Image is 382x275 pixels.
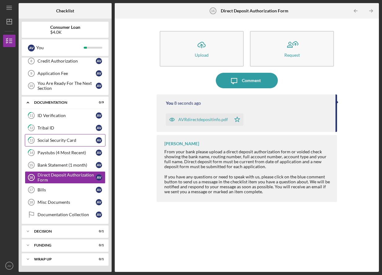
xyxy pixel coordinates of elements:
a: 8Credit AuthorizationAV [25,55,105,67]
div: Bills [38,187,96,192]
tspan: 9 [30,72,32,75]
div: A V [96,125,102,131]
div: Bank Statement (1 month) [38,163,96,168]
a: Documentation CollectionAV [25,208,105,221]
text: AV [7,264,11,268]
div: AVRdirectdepositinfo.pdf [178,117,228,122]
tspan: 8 [30,59,32,63]
div: Direct Deposit Authorization Form [38,172,96,182]
div: You [36,42,84,53]
tspan: 14 [29,151,33,155]
a: 16Direct Deposit Authorization FormAV [25,171,105,184]
div: A V [96,199,102,205]
div: A V [96,83,102,89]
div: $4.0K [50,30,80,35]
div: Comment [242,73,261,88]
div: A V [96,187,102,193]
a: 12Tribal IDAV [25,122,105,134]
div: Decision [34,229,88,233]
button: AVRdirectdepositinfo.pdf [166,113,243,126]
time: 2025-09-17 13:28 [174,101,201,106]
div: A V [96,58,102,64]
div: Social Security Card [38,138,96,143]
a: 14Paystubs (4 Most Recent)AV [25,146,105,159]
div: Upload [195,53,209,57]
div: A V [28,45,35,51]
div: Paystubs (4 Most Recent) [38,150,96,155]
div: A V [96,162,102,168]
div: Documentation [34,101,88,104]
button: AV [3,260,16,272]
div: A V [96,174,102,181]
a: 10You Are Ready For The Next SectionAV [25,80,105,92]
b: Direct Deposit Authorization Form [221,8,288,13]
div: 0 / 9 [93,101,104,104]
button: Upload [160,31,244,67]
div: From your bank please upload a direct deposit authorization form or voided check showing the bank... [164,149,331,169]
a: 13Social Security CardAV [25,134,105,146]
button: Comment [216,73,278,88]
div: 0 / 1 [93,229,104,233]
b: Checklist [56,8,74,13]
tspan: 17 [29,188,33,192]
div: Misc Documents [38,200,96,205]
div: A V [96,112,102,119]
div: 0 / 1 [93,257,104,261]
div: Wrap up [34,257,88,261]
div: Request [284,53,300,57]
div: Documentation Collection [38,212,96,217]
a: 9Application FeeAV [25,67,105,80]
div: A V [96,212,102,218]
tspan: 12 [29,126,33,130]
div: Credit Authorization [38,59,96,63]
div: You Are Ready For The Next Section [38,81,96,91]
tspan: 15 [29,163,33,167]
div: Application Fee [38,71,96,76]
tspan: 10 [29,84,33,88]
div: A V [96,70,102,76]
div: 0 / 1 [93,243,104,247]
div: Tribal ID [38,125,96,130]
div: A V [96,150,102,156]
tspan: 11 [29,114,33,118]
tspan: 16 [211,9,215,13]
a: 18Misc DocumentsAV [25,196,105,208]
div: ID Verification [38,113,96,118]
div: [PERSON_NAME] [164,141,199,146]
div: Funding [34,243,88,247]
tspan: 13 [29,138,33,142]
a: 17BillsAV [25,184,105,196]
tspan: 18 [29,200,33,204]
div: A V [96,137,102,143]
div: If you have any questions or need to speak with us, please click on the blue comment button to se... [164,174,331,194]
button: Request [250,31,334,67]
a: 15Bank Statement (1 month)AV [25,159,105,171]
tspan: 16 [29,176,33,179]
a: 11ID VerificationAV [25,109,105,122]
div: You [166,101,173,106]
b: Consumer Loan [50,25,80,30]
